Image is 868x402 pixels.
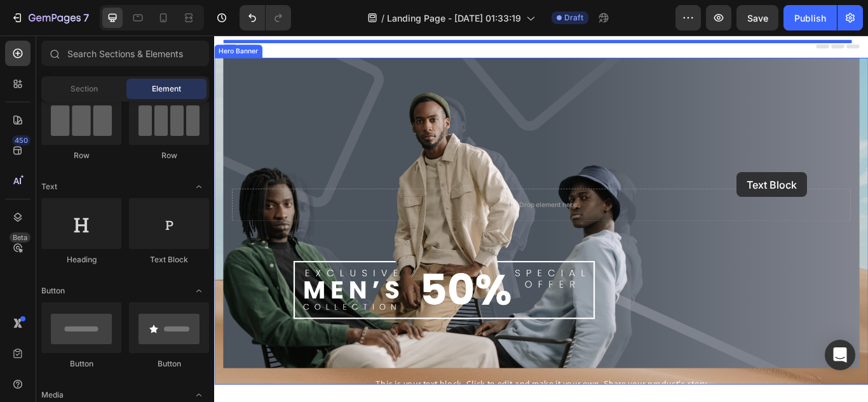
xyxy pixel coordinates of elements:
[747,13,768,23] span: Save
[783,5,837,30] button: Publish
[129,358,209,370] div: Button
[41,358,121,370] div: Button
[12,135,31,145] div: 450
[10,232,31,243] div: Beta
[41,389,64,401] span: Media
[129,150,209,161] div: Row
[152,83,181,95] span: Element
[794,11,826,25] div: Publish
[387,11,521,25] span: Landing Page - [DATE] 01:33:19
[129,254,209,265] div: Text Block
[214,36,868,402] iframe: Design area
[189,281,209,301] span: Toggle open
[41,150,121,161] div: Row
[381,11,384,25] span: /
[189,177,209,197] span: Toggle open
[736,5,778,30] button: Save
[41,285,65,297] span: Button
[240,5,291,30] div: Undo/Redo
[41,254,121,265] div: Heading
[564,12,583,23] span: Draft
[41,41,209,66] input: Search Sections & Elements
[5,5,95,30] button: 7
[83,10,89,25] p: 7
[71,83,98,95] span: Section
[41,181,57,192] span: Text
[825,340,855,370] div: Open Intercom Messenger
